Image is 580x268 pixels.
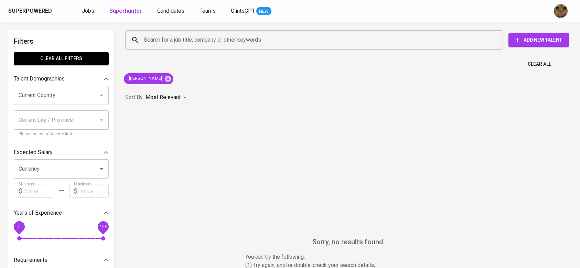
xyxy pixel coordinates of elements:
button: Clear All [525,58,554,71]
p: Expected Salary [14,148,53,157]
a: Superpoweredapp logo [8,6,63,16]
input: Value [80,184,109,198]
div: Requirements [14,253,109,267]
a: GlintsGPT NEW [231,7,271,15]
a: Jobs [82,7,96,15]
img: ec6c0910-f960-4a00-a8f8-c5744e41279e.jpg [554,4,568,18]
a: Teams [200,7,217,15]
span: NEW [256,8,271,15]
span: 0 [18,224,20,229]
h6: Filters [14,36,109,47]
span: 10+ [99,224,107,229]
span: Clear All filters [19,54,103,63]
div: Years of Experience [14,206,109,220]
a: Candidates [157,7,186,15]
button: Add New Talent [508,33,569,47]
span: Candidates [157,8,184,14]
input: Value [25,184,53,198]
span: Jobs [82,8,94,14]
div: Talent Demographics [14,72,109,86]
div: Expected Salary [14,146,109,159]
span: Add New Talent [514,36,563,44]
h6: Sorry, no results found. [125,236,572,247]
button: Clear All filters [14,52,109,65]
p: Requirements [14,256,47,264]
span: Teams [200,8,216,14]
img: app logo [53,6,63,16]
span: GlintsGPT [231,8,255,14]
p: You can try the following : [245,253,452,261]
p: Sort By [125,93,143,101]
p: Please select a Country first [19,131,104,138]
b: Superhunter [109,8,142,14]
p: Years of Experience [14,209,62,217]
button: Open [97,164,106,174]
span: [PERSON_NAME] [124,75,166,82]
div: Most Relevant [146,91,189,104]
img: yH5BAEAAAAALAAAAAABAAEAAAIBRAA7 [297,126,400,229]
div: [PERSON_NAME] [124,73,173,84]
span: Clear All [528,60,551,68]
p: Most Relevant [146,93,181,101]
button: Open [97,90,106,100]
div: Superpowered [8,7,52,15]
p: Talent Demographics [14,75,65,83]
a: Superhunter [109,7,143,15]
